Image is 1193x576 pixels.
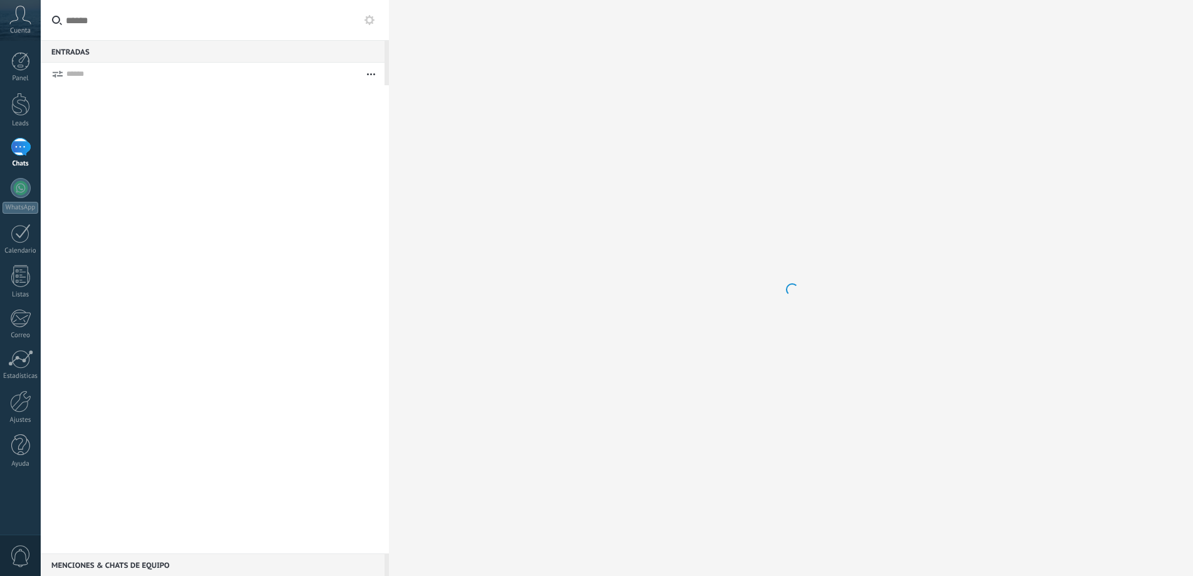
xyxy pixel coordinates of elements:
div: Correo [3,332,39,340]
div: Calendario [3,247,39,255]
div: Menciones & Chats de equipo [41,553,385,576]
div: WhatsApp [3,202,38,214]
div: Chats [3,160,39,168]
div: Panel [3,75,39,83]
div: Leads [3,120,39,128]
button: Más [358,63,385,85]
span: Cuenta [10,27,31,35]
div: Entradas [41,40,385,63]
div: Ayuda [3,460,39,468]
div: Estadísticas [3,372,39,380]
div: Ajustes [3,416,39,424]
div: Listas [3,291,39,299]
